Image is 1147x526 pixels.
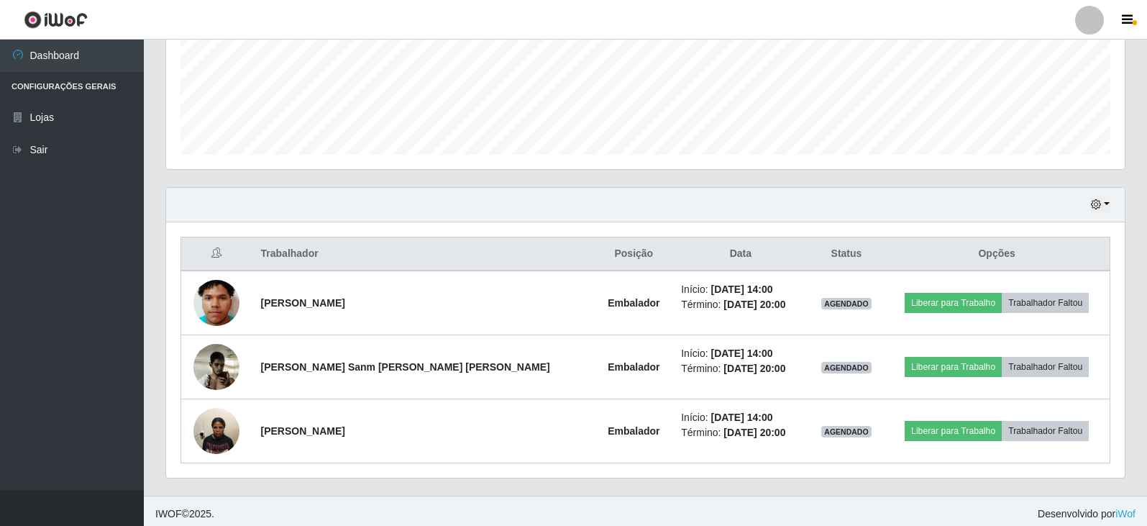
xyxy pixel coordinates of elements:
[723,427,785,438] time: [DATE] 20:00
[681,297,800,312] li: Término:
[193,331,239,404] img: 1752542805092.jpeg
[608,425,659,437] strong: Embalador
[1002,293,1089,313] button: Trabalhador Faltou
[261,297,345,309] strong: [PERSON_NAME]
[905,293,1002,313] button: Liberar para Trabalho
[710,412,772,423] time: [DATE] 14:00
[1002,357,1089,377] button: Trabalhador Faltou
[261,361,550,373] strong: [PERSON_NAME] Sanm [PERSON_NAME] [PERSON_NAME]
[608,297,659,309] strong: Embalador
[595,237,672,271] th: Posição
[905,421,1002,441] button: Liberar para Trabalho
[809,237,885,271] th: Status
[155,507,214,522] span: © 2025 .
[608,361,659,373] strong: Embalador
[723,363,785,374] time: [DATE] 20:00
[252,237,595,271] th: Trabalhador
[821,362,872,373] span: AGENDADO
[723,299,785,310] time: [DATE] 20:00
[884,237,1110,271] th: Opções
[672,237,808,271] th: Data
[710,348,772,359] time: [DATE] 14:00
[710,284,772,295] time: [DATE] 14:00
[261,425,345,437] strong: [PERSON_NAME]
[1002,421,1089,441] button: Trabalhador Faltou
[905,357,1002,377] button: Liberar para Trabalho
[155,508,182,520] span: IWOF
[821,426,872,437] span: AGENDADO
[1115,508,1135,520] a: iWof
[681,361,800,376] li: Término:
[681,282,800,297] li: Início:
[193,262,239,344] img: 1752537473064.jpeg
[681,425,800,440] li: Término:
[1038,507,1135,522] span: Desenvolvido por
[681,410,800,425] li: Início:
[24,11,88,29] img: CoreUI Logo
[681,346,800,361] li: Início:
[821,298,872,309] span: AGENDADO
[193,400,239,461] img: 1754777743456.jpeg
